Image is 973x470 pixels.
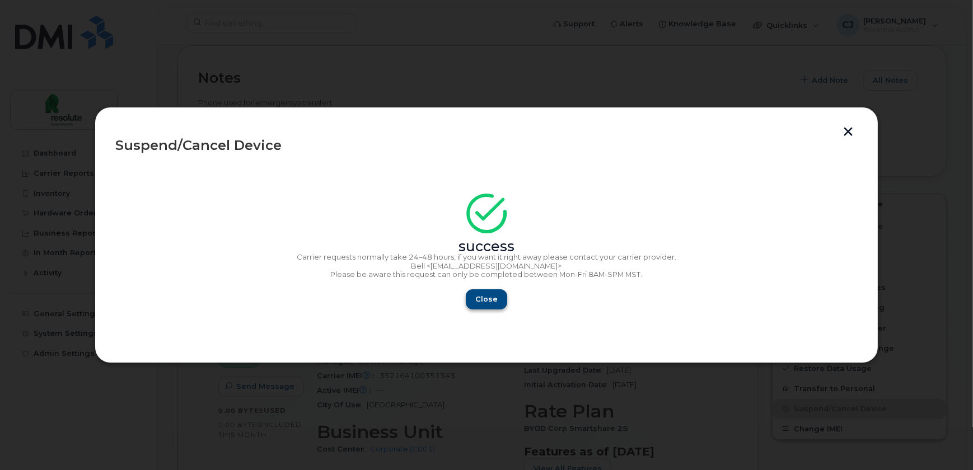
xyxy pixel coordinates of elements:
p: Bell <[EMAIL_ADDRESS][DOMAIN_NAME]> [115,262,858,271]
button: Close [466,289,507,309]
p: Carrier requests normally take 24–48 hours, if you want it right away please contact your carrier... [115,253,858,262]
div: success [115,242,858,251]
p: Please be aware this request can only be completed between Mon-Fri 8AM-5PM MST. [115,270,858,279]
span: Close [475,294,498,304]
div: Suspend/Cancel Device [115,139,858,152]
